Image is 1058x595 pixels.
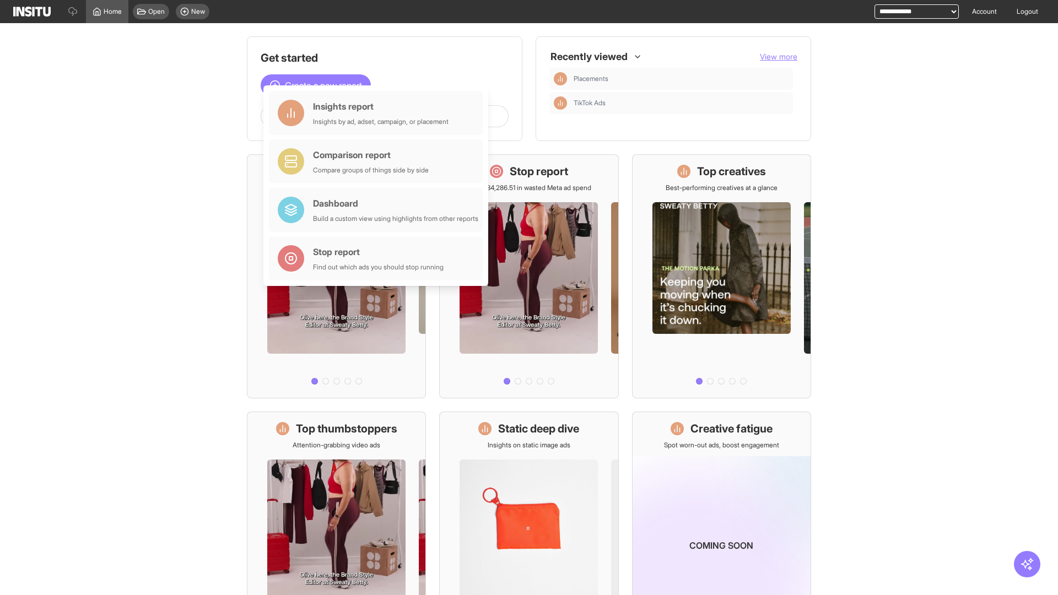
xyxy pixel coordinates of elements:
[488,441,570,450] p: Insights on static image ads
[574,74,608,83] span: Placements
[293,441,380,450] p: Attention-grabbing video ads
[498,421,579,436] h1: Static deep dive
[554,72,567,85] div: Insights
[760,51,797,62] button: View more
[313,166,429,175] div: Compare groups of things side by side
[247,154,426,398] a: What's live nowSee all active ads instantly
[760,52,797,61] span: View more
[104,7,122,16] span: Home
[313,245,444,258] div: Stop report
[148,7,165,16] span: Open
[313,263,444,272] div: Find out which ads you should stop running
[313,214,478,223] div: Build a custom view using highlights from other reports
[666,183,778,192] p: Best-performing creatives at a glance
[574,99,789,107] span: TikTok Ads
[261,50,509,66] h1: Get started
[13,7,51,17] img: Logo
[554,96,567,110] div: Insights
[285,79,362,92] span: Create a new report
[261,74,371,96] button: Create a new report
[632,154,811,398] a: Top creativesBest-performing creatives at a glance
[574,74,789,83] span: Placements
[439,154,618,398] a: Stop reportSave £34,286.51 in wasted Meta ad spend
[313,148,429,161] div: Comparison report
[191,7,205,16] span: New
[467,183,591,192] p: Save £34,286.51 in wasted Meta ad spend
[574,99,606,107] span: TikTok Ads
[510,164,568,179] h1: Stop report
[313,100,449,113] div: Insights report
[296,421,397,436] h1: Top thumbstoppers
[313,197,478,210] div: Dashboard
[697,164,766,179] h1: Top creatives
[313,117,449,126] div: Insights by ad, adset, campaign, or placement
